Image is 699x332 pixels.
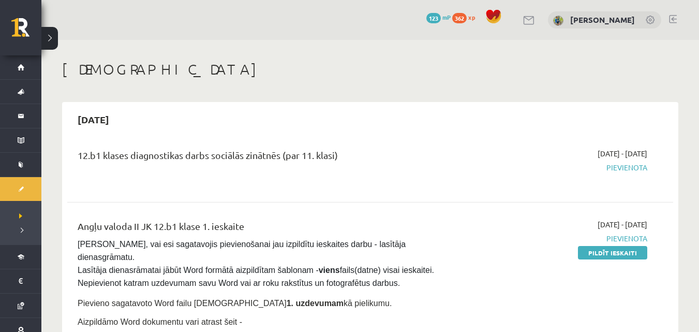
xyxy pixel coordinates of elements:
[78,299,392,308] span: Pievieno sagatavoto Word failu [DEMOGRAPHIC_DATA] kā pielikumu.
[452,13,480,21] a: 362 xp
[598,148,647,159] span: [DATE] - [DATE]
[62,61,678,78] h1: [DEMOGRAPHIC_DATA]
[553,16,563,26] img: Viktorija Dolmatova
[452,13,467,23] span: 362
[570,15,635,25] a: [PERSON_NAME]
[67,107,120,132] h2: [DATE]
[78,219,452,238] div: Angļu valoda II JK 12.b1 klase 1. ieskaite
[468,162,647,173] span: Pievienota
[598,219,647,230] span: [DATE] - [DATE]
[468,233,647,244] span: Pievienota
[578,246,647,259] a: Pildīt ieskaiti
[442,13,451,21] span: mP
[78,240,436,287] span: [PERSON_NAME], vai esi sagatavojis pievienošanai jau izpildītu ieskaites darbu - lasītāja dienasg...
[11,18,41,44] a: Rīgas 1. Tālmācības vidusskola
[426,13,441,23] span: 123
[287,299,344,308] strong: 1. uzdevumam
[426,13,451,21] a: 123 mP
[78,148,452,167] div: 12.b1 klases diagnostikas darbs sociālās zinātnēs (par 11. klasi)
[78,317,242,326] span: Aizpildāmo Word dokumentu vari atrast šeit -
[319,266,340,275] strong: viens
[468,13,475,21] span: xp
